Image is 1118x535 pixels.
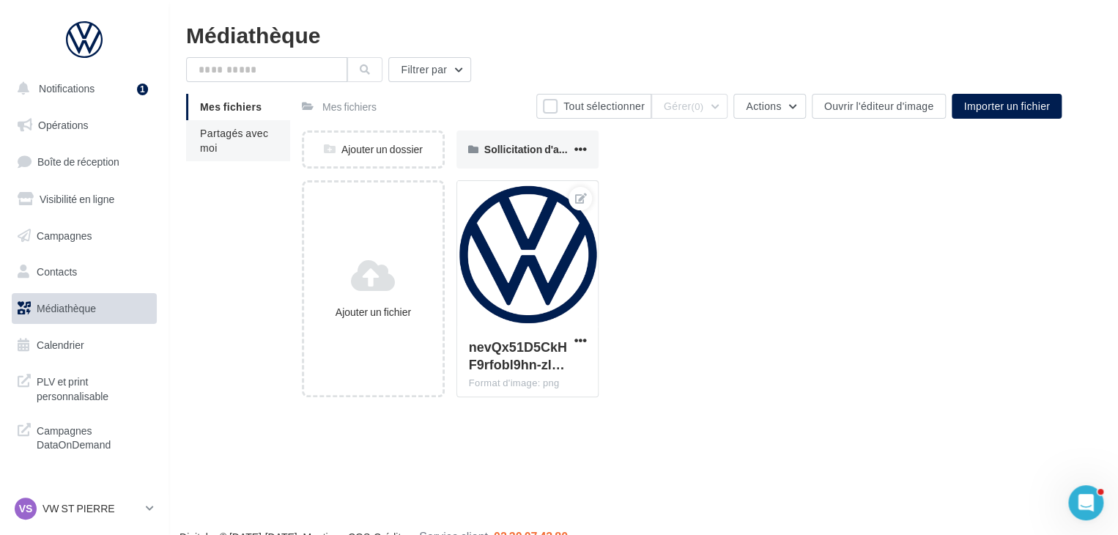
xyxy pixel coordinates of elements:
[9,146,160,177] a: Boîte de réception
[19,501,33,516] span: VS
[9,257,160,287] a: Contacts
[469,339,567,372] span: nevQx51D5CkHF9rfobl9hn-zlox9xNDh7-v_AnmUVI-SmeOt9SgygcYcdcXMcTB3B0Z4e7zGdr3uUnyzNg=s0
[37,339,84,351] span: Calendrier
[9,73,154,104] button: Notifications 1
[37,265,77,278] span: Contacts
[9,221,160,251] a: Campagnes
[963,100,1050,112] span: Importer un fichier
[733,94,805,119] button: Actions
[37,302,96,314] span: Médiathèque
[651,94,728,119] button: Gérer(0)
[469,377,587,390] div: Format d'image: png
[484,143,573,155] span: Sollicitation d'avis
[12,495,157,523] a: VS VW ST PIERRE
[1068,485,1103,520] iframe: Intercom live chat
[42,501,140,516] p: VW ST PIERRE
[200,127,268,154] span: Partagés avec moi
[37,372,151,403] span: PLV et print personnalisable
[952,94,1062,119] button: Importer un fichier
[186,23,1100,45] div: Médiathèque
[812,94,947,119] button: Ouvrir l'éditeur d'image
[9,415,160,458] a: Campagnes DataOnDemand
[9,293,160,324] a: Médiathèque
[9,330,160,361] a: Calendrier
[9,184,160,215] a: Visibilité en ligne
[9,110,160,141] a: Opérations
[691,100,703,112] span: (0)
[304,142,443,157] div: Ajouter un dossier
[9,366,160,409] a: PLV et print personnalisable
[39,82,95,95] span: Notifications
[322,100,377,114] div: Mes fichiers
[137,84,148,95] div: 1
[310,305,437,320] div: Ajouter un fichier
[200,100,262,113] span: Mes fichiers
[37,229,92,241] span: Campagnes
[37,155,119,168] span: Boîte de réception
[536,94,651,119] button: Tout sélectionner
[37,421,151,452] span: Campagnes DataOnDemand
[38,119,88,131] span: Opérations
[40,193,114,205] span: Visibilité en ligne
[388,57,471,82] button: Filtrer par
[746,100,781,112] span: Actions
